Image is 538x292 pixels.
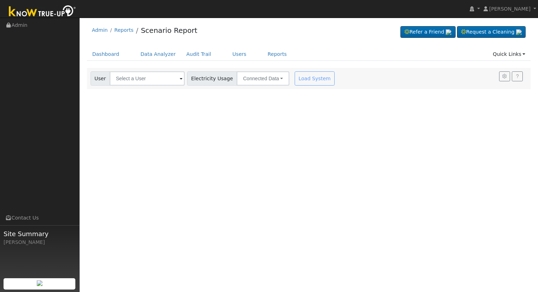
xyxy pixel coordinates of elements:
a: Help Link [512,71,523,81]
a: Users [227,48,252,61]
a: Admin [92,27,108,33]
a: Scenario Report [141,26,197,35]
input: Select a User [110,71,185,86]
span: [PERSON_NAME] [489,6,531,12]
a: Dashboard [87,48,125,61]
a: Refer a Friend [400,26,456,38]
a: Data Analyzer [135,48,181,61]
img: retrieve [446,29,451,35]
a: Reports [262,48,292,61]
img: retrieve [516,29,522,35]
img: Know True-Up [5,4,80,20]
span: User [91,71,110,86]
div: [PERSON_NAME] [4,239,76,246]
span: Electricity Usage [187,71,237,86]
span: Site Summary [4,229,76,239]
button: Settings [499,71,510,81]
a: Audit Trail [181,48,216,61]
a: Quick Links [487,48,531,61]
img: retrieve [37,280,42,286]
button: Connected Data [237,71,289,86]
a: Reports [114,27,133,33]
a: Request a Cleaning [457,26,526,38]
